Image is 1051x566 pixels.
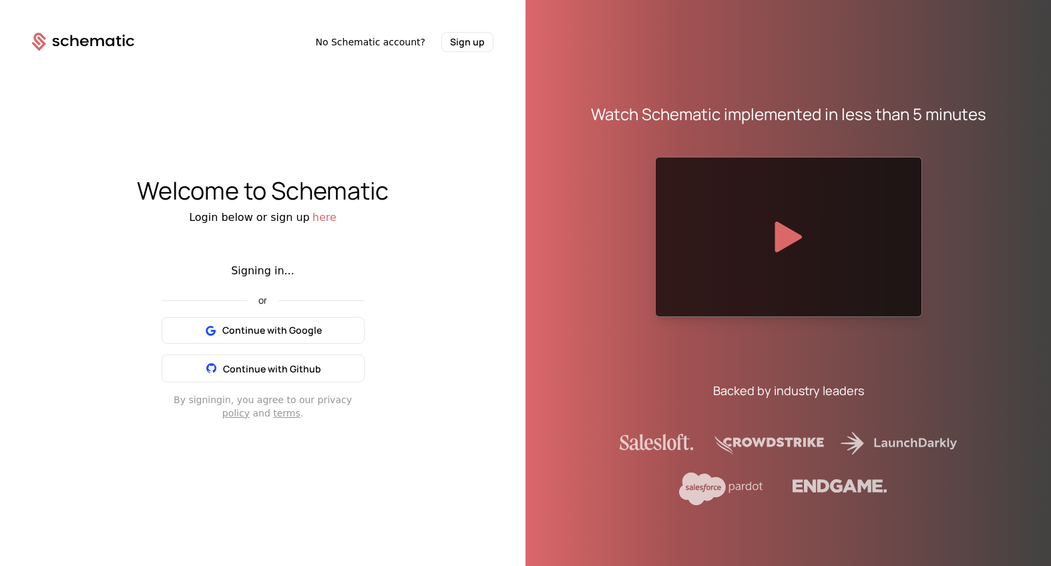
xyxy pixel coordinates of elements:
a: policy [222,408,250,418]
div: Watch Schematic implemented in less than 5 minutes [591,103,986,125]
span: Continue with Github [223,362,321,375]
button: Continue with Github [162,354,365,382]
button: Sign up [441,32,493,52]
div: Signing in... [162,263,365,279]
button: here [312,210,337,226]
div: Backed by industry leaders [713,381,864,400]
a: terms [273,408,300,418]
span: No Schematic account? [315,35,425,49]
span: or [248,296,278,305]
span: Continue with Google [222,324,322,337]
button: Continue with Google [162,317,365,344]
div: By signing in , you agree to our privacy and . [162,393,365,420]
